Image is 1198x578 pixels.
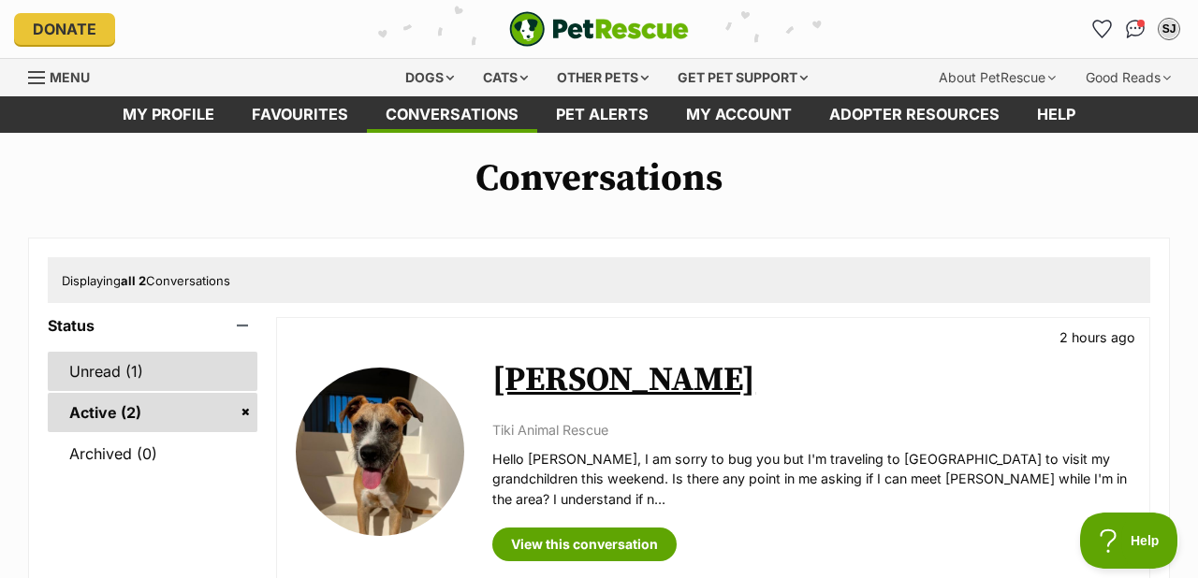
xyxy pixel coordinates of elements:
a: View this conversation [492,527,677,561]
div: Good Reads [1073,59,1184,96]
img: chat-41dd97257d64d25036548639549fe6c8038ab92f7586957e7f3b1b290dea8141.svg [1126,20,1146,38]
a: Archived (0) [48,434,257,473]
a: Menu [28,59,103,93]
a: Favourites [233,96,367,133]
iframe: Help Scout Beacon - Open [1080,513,1179,569]
a: PetRescue [509,11,689,47]
header: Status [48,317,257,334]
div: Other pets [544,59,662,96]
a: Active (2) [48,393,257,432]
div: Get pet support [665,59,821,96]
span: Displaying Conversations [62,273,230,288]
a: Conversations [1120,14,1150,44]
div: Cats [470,59,541,96]
a: Donate [14,13,115,45]
a: Help [1018,96,1094,133]
span: Menu [50,69,90,85]
ul: Account quick links [1087,14,1184,44]
img: logo-e224e6f780fb5917bec1dbf3a21bbac754714ae5b6737aabdf751b685950b380.svg [509,11,689,47]
a: Adopter resources [811,96,1018,133]
strong: all 2 [121,273,146,288]
a: Favourites [1087,14,1117,44]
img: Hazel [296,368,464,536]
a: Unread (1) [48,352,257,391]
div: Dogs [392,59,467,96]
div: About PetRescue [926,59,1069,96]
a: [PERSON_NAME] [492,359,755,401]
p: Hello [PERSON_NAME], I am sorry to bug you but I'm traveling to [GEOGRAPHIC_DATA] to visit my gra... [492,449,1131,509]
a: My account [667,96,811,133]
button: My account [1154,14,1184,44]
a: My profile [104,96,233,133]
p: 2 hours ago [1059,327,1135,347]
div: SJ [1160,20,1178,38]
a: Pet alerts [537,96,667,133]
p: Tiki Animal Rescue [492,420,1131,440]
a: conversations [367,96,537,133]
